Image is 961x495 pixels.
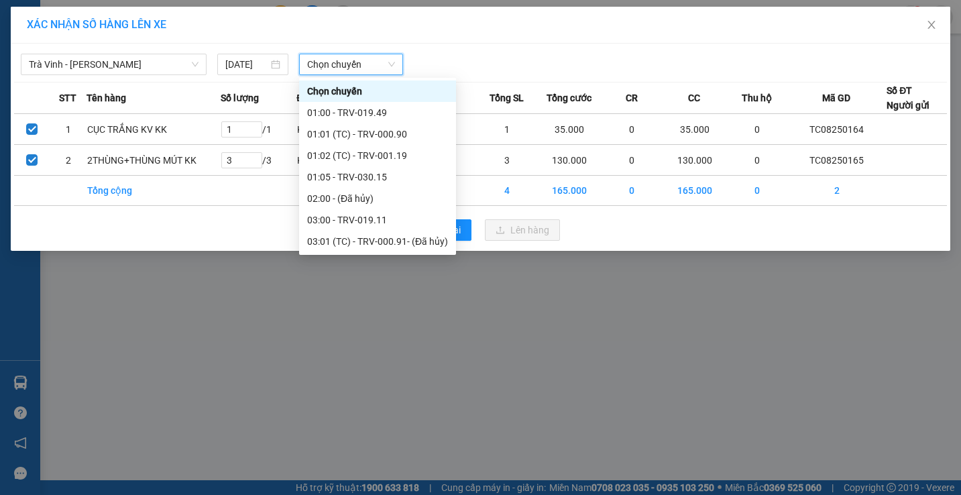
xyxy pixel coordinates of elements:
td: 4 [477,176,537,206]
td: / 3 [221,145,296,176]
td: CỤC TRẮNG KV KK [87,114,221,145]
span: Tổng SL [490,91,524,105]
td: --- [357,145,417,176]
td: 2THÙNG+THÙNG MÚT KK [87,145,221,176]
td: Tổng cộng [87,176,221,206]
td: 0 [602,145,662,176]
td: TC08250164 [787,114,887,145]
span: Quay lại [427,223,461,237]
span: ĐVT [296,91,315,105]
span: Tổng cước [547,91,591,105]
td: 165.000 [662,176,727,206]
span: Thu hộ [742,91,772,105]
span: Tên hàng [87,91,126,105]
td: 0 [602,176,662,206]
span: Mã GD [822,91,850,105]
td: 0 [727,176,787,206]
td: 0 [727,145,787,176]
span: Số lượng [221,91,259,105]
span: Ghi chú [416,91,449,105]
td: 35.000 [537,114,602,145]
span: CC [688,91,700,105]
button: uploadLên hàng [485,219,560,241]
td: 2 [787,176,887,206]
td: 1 [50,114,87,145]
td: 35.000 [662,114,727,145]
input: 14/08/2025 [225,57,268,72]
td: 2 [50,145,87,176]
div: Số ĐT Người gửi [887,83,929,113]
span: Loại hàng [357,91,399,105]
span: XÁC NHẬN SỐ HÀNG LÊN XE [27,18,166,31]
span: rollback [412,225,422,236]
span: close [926,19,937,30]
span: CR [626,91,638,105]
button: Close [913,7,950,44]
td: TC08250165 [787,145,887,176]
td: 130.000 [662,145,727,176]
span: Trà Vinh - Hồ Chí Minh [29,54,199,74]
td: --- [357,114,417,145]
td: --- [416,145,477,176]
button: rollbackQuay lại [402,219,471,241]
td: / 1 [221,114,296,145]
td: --- [416,114,477,145]
td: 1 [477,114,537,145]
td: Khác [296,145,357,176]
span: STT [59,91,76,105]
td: 0 [727,114,787,145]
td: 0 [602,114,662,145]
span: Chọn chuyến [307,54,395,74]
td: 130.000 [537,145,602,176]
td: 165.000 [537,176,602,206]
td: 3 [477,145,537,176]
td: Khác [296,114,357,145]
